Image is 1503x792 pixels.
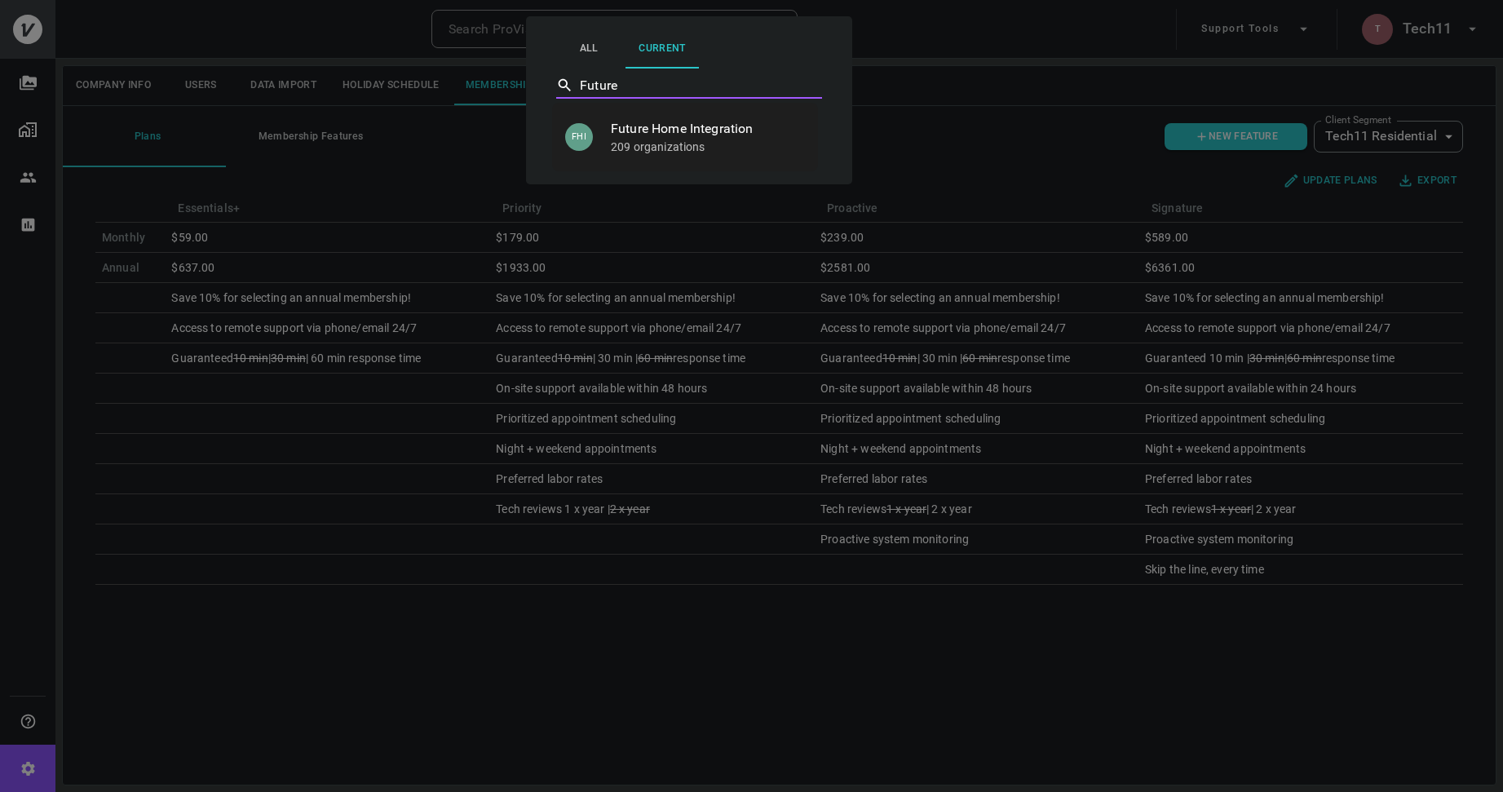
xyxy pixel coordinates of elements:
button: Close [820,82,824,86]
input: Select Partner… [580,73,798,98]
button: All [552,29,626,69]
p: 209 organizations [611,139,805,155]
button: Current [626,29,699,69]
span: Future Home Integration [611,119,805,139]
p: FHI [565,123,593,151]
